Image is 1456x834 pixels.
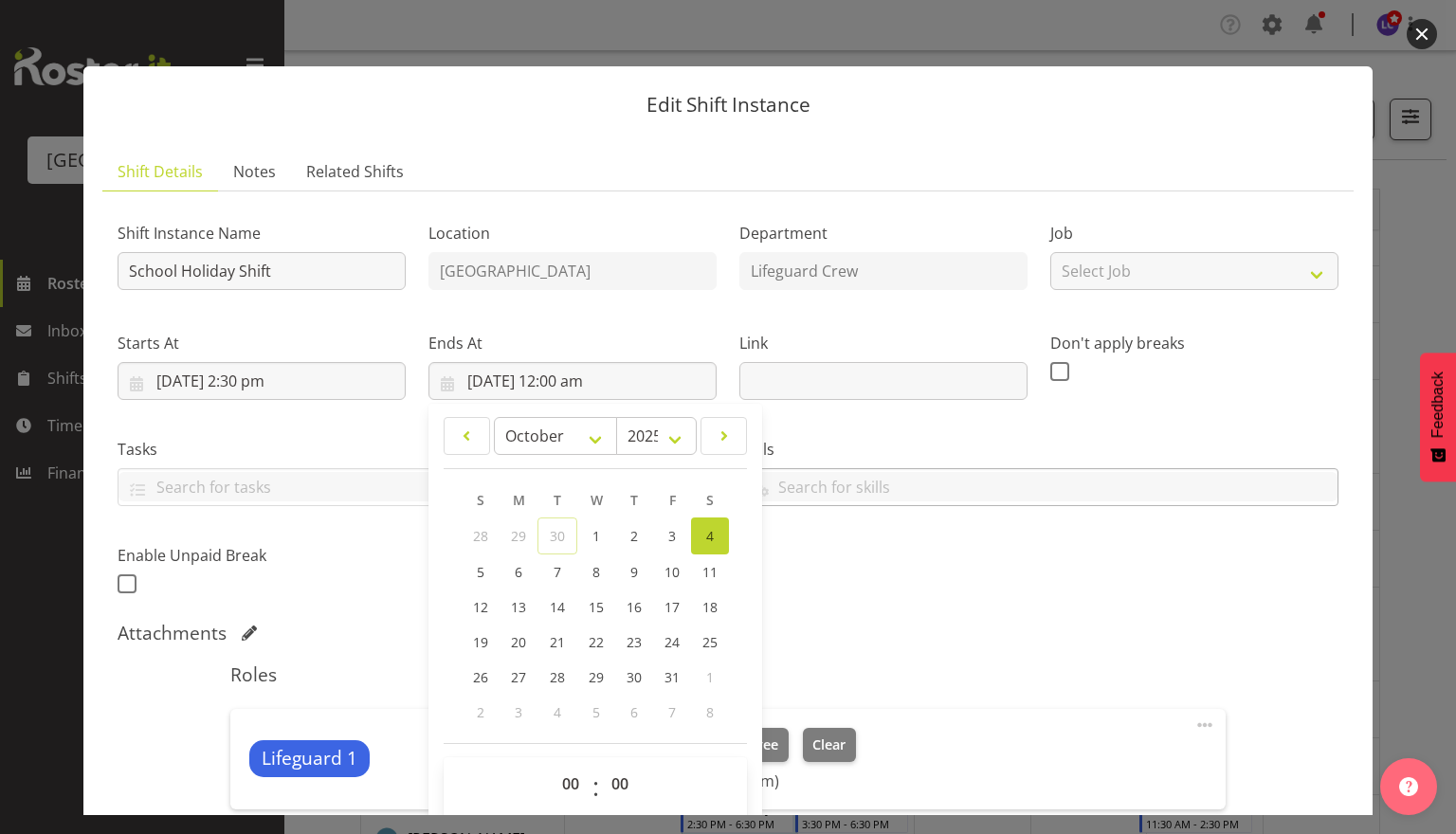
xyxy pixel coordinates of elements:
[118,252,406,290] input: Shift Instance Name
[428,332,717,354] label: Ends At
[627,633,642,651] span: 23
[473,598,488,616] span: 12
[500,554,537,589] a: 6
[653,625,691,660] a: 24
[653,554,691,589] a: 10
[740,472,1338,501] input: Search for skills
[462,589,500,625] a: 12
[591,491,603,509] span: W
[664,598,680,616] span: 17
[589,668,604,686] span: 29
[630,563,638,581] span: 9
[550,598,565,616] span: 14
[473,527,488,545] span: 28
[669,491,676,509] span: F
[554,491,561,509] span: T
[739,332,1028,354] label: Link
[462,554,500,589] a: 5
[1050,332,1338,354] label: Don't apply breaks
[706,668,714,686] span: 1
[577,660,615,695] a: 29
[537,589,577,625] a: 14
[668,527,676,545] span: 3
[592,703,600,721] span: 5
[615,589,653,625] a: 16
[653,589,691,625] a: 17
[233,160,276,183] span: Notes
[653,660,691,695] a: 31
[691,589,729,625] a: 18
[118,222,406,245] label: Shift Instance Name
[477,491,484,509] span: S
[511,633,526,651] span: 20
[615,554,653,589] a: 9
[739,222,1028,245] label: Department
[118,438,717,461] label: Tasks
[477,563,484,581] span: 5
[615,625,653,660] a: 23
[306,160,404,183] span: Related Shifts
[500,660,537,695] a: 27
[102,95,1354,115] p: Edit Shift Instance
[428,222,717,245] label: Location
[615,517,653,554] a: 2
[691,554,729,589] a: 11
[739,438,1338,461] label: Skills
[668,703,676,721] span: 7
[511,668,526,686] span: 27
[592,563,600,581] span: 8
[630,491,638,509] span: T
[627,598,642,616] span: 16
[1420,353,1456,481] button: Feedback - Show survey
[577,589,615,625] a: 15
[702,633,718,651] span: 25
[653,517,691,554] a: 3
[462,660,500,695] a: 26
[803,728,857,762] button: Clear
[537,660,577,695] a: 28
[706,527,714,545] span: 4
[630,527,638,545] span: 2
[706,703,714,721] span: 8
[664,633,680,651] span: 24
[589,598,604,616] span: 15
[462,625,500,660] a: 19
[515,563,522,581] span: 6
[592,527,600,545] span: 1
[577,517,615,554] a: 1
[627,668,642,686] span: 30
[537,554,577,589] a: 7
[691,517,729,554] a: 4
[664,563,680,581] span: 10
[118,472,716,501] input: Search for tasks
[500,625,537,660] a: 20
[1050,222,1338,245] label: Job
[664,668,680,686] span: 31
[589,633,604,651] span: 22
[230,663,1225,686] h5: Roles
[118,544,406,567] label: Enable Unpaid Break
[513,491,525,509] span: M
[1429,372,1447,438] span: Feedback
[428,362,717,400] input: Click to select...
[706,491,714,509] span: S
[615,660,653,695] a: 30
[630,703,638,721] span: 6
[702,563,718,581] span: 11
[577,554,615,589] a: 8
[515,703,522,721] span: 3
[473,668,488,686] span: 26
[477,703,484,721] span: 2
[118,332,406,354] label: Starts At
[550,633,565,651] span: 21
[511,598,526,616] span: 13
[812,734,846,755] span: Clear
[550,668,565,686] span: 28
[262,745,357,772] span: Lifeguard 1
[511,527,526,545] span: 29
[554,703,561,721] span: 4
[118,622,227,644] h5: Attachments
[500,589,537,625] a: 13
[550,527,565,545] span: 30
[1399,777,1418,796] img: help-xxl-2.png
